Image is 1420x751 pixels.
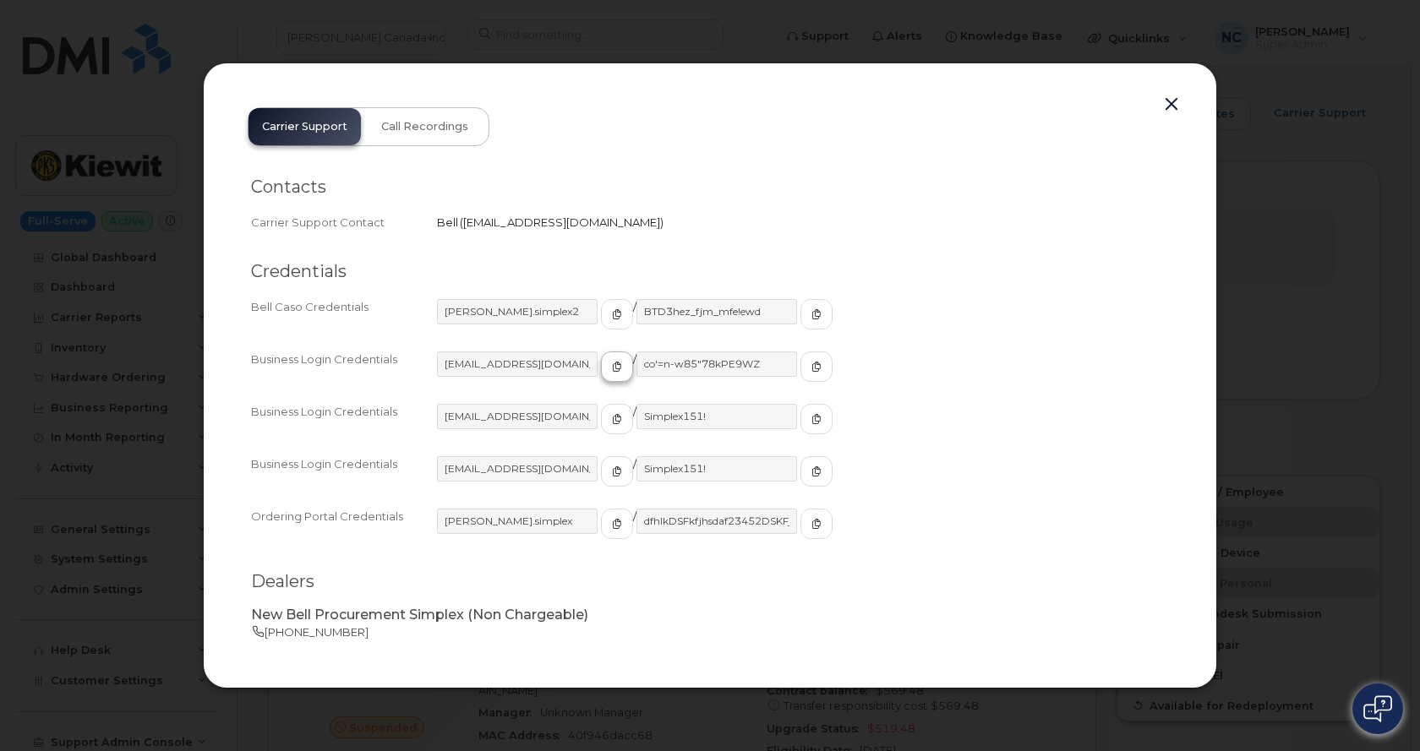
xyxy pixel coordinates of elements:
[601,456,633,487] button: copy to clipboard
[800,299,833,329] button: copy to clipboard
[437,509,1169,554] div: /
[437,215,458,229] span: Bell
[437,351,1169,397] div: /
[251,456,437,502] div: Business Login Credentials
[437,299,1169,345] div: /
[463,215,660,229] span: [EMAIL_ADDRESS][DOMAIN_NAME]
[800,404,833,434] button: copy to clipboard
[381,120,468,133] span: Call Recordings
[251,261,1169,282] h2: Credentials
[601,351,633,382] button: copy to clipboard
[251,299,437,345] div: Bell Caso Credentials
[601,404,633,434] button: copy to clipboard
[800,351,833,382] button: copy to clipboard
[251,624,1169,640] p: [PHONE_NUMBER]
[251,509,437,554] div: Ordering Portal Credentials
[601,509,633,539] button: copy to clipboard
[1363,695,1392,722] img: Open chat
[437,456,1169,502] div: /
[437,404,1169,449] div: /
[800,509,833,539] button: copy to clipboard
[251,404,437,449] div: Business Login Credentials
[251,571,1169,592] h2: Dealers
[251,215,437,231] div: Carrier Support Contact
[800,456,833,487] button: copy to clipboard
[601,299,633,329] button: copy to clipboard
[251,606,1169,625] p: New Bell Procurement Simplex (Non Chargeable)
[251,177,1169,198] h2: Contacts
[251,351,437,397] div: Business Login Credentials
